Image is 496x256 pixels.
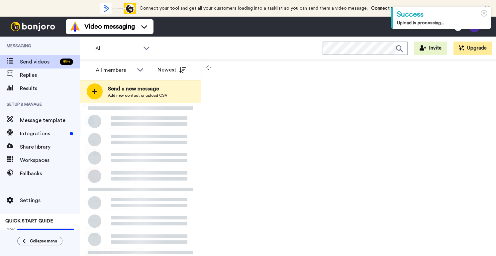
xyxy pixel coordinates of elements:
[5,227,16,232] span: 100%
[30,238,57,244] span: Collapse menu
[100,3,136,14] div: animation
[20,143,80,151] span: Share library
[20,58,57,66] span: Send videos
[174,174,198,179] div: [DATE]
[453,42,492,55] button: Upgrade
[5,219,53,223] span: QUICK START GUIDE
[397,9,487,20] div: Success
[20,71,80,79] span: Replies
[108,85,167,93] span: Send a new message
[84,22,135,31] span: Video messaging
[105,126,145,131] span: CEO Cohort Invite
[140,6,368,11] span: Connect your tool and get all your customers loading into a tasklist so you can send them a video...
[20,84,80,92] span: Results
[20,196,80,204] span: Settings
[371,6,400,11] a: Connect now
[105,153,154,158] span: CEO Cohort Invite
[152,63,191,76] button: Newest
[96,66,134,74] div: All members
[105,200,144,206] span: CEO
[8,22,58,31] img: bj-logo-header-white.svg
[105,232,144,238] span: CEO Cohort Invite
[80,103,201,110] div: [DATE]
[397,20,487,26] div: Upload is processing...
[108,93,167,98] span: Add new contact or upload CSV
[17,237,62,245] button: Collapse menu
[20,156,80,164] span: Workspaces
[20,116,80,124] span: Message template
[70,21,80,32] img: vm-color.svg
[20,170,80,178] span: Fallbacks
[105,194,144,200] span: [PERSON_NAME]
[105,227,144,232] span: President, CEO
[85,140,101,156] img: b69edac0-5d84-40f4-b702-981efecc3811.jpg
[20,130,67,138] span: Integrations
[105,174,157,179] span: Founding President and CEO
[60,59,73,65] div: 99 +
[105,179,157,185] span: CEO Cohort Invite
[174,120,198,126] div: [DATE]
[174,227,198,232] div: [DATE]
[105,141,154,147] span: [PERSON_NAME]
[174,147,198,152] div: [DATE]
[174,200,198,205] div: [DATE]
[85,113,101,130] img: e7f4a850-5262-4899-9c5b-ccdb0379b026.jpg
[95,45,140,53] span: All
[414,42,447,55] button: Invite
[105,206,144,211] span: CEO Cohort Invite
[85,166,101,183] img: 39293bb0-1ae5-4151-a78a-8e229646c625.png
[105,220,144,227] span: [PERSON_NAME]
[105,121,145,126] span: Coach and Strategist
[105,147,154,153] span: Co-Chief Executive Officer
[105,167,157,174] span: [PERSON_NAME]
[105,114,145,121] span: [PERSON_NAME]
[85,219,101,236] img: e19eede0-4b7c-4b30-9fed-05ab7a6a17d6.png
[105,247,144,254] span: [PERSON_NAME]
[85,193,101,209] img: 4d42bb4c-3651-4d3a-ada3-6b7fe1b8a210.png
